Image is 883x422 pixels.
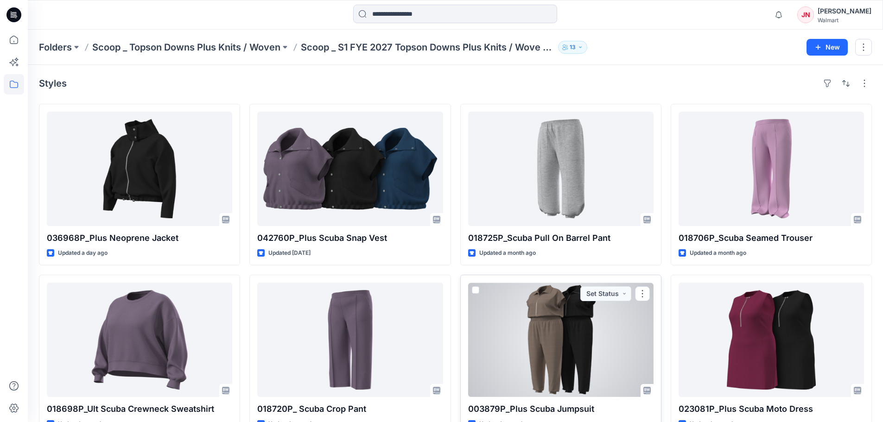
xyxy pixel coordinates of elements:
[39,41,72,54] a: Folders
[468,283,654,397] a: 003879P_Plus Scuba Jumpsuit
[797,6,814,23] div: JN
[818,17,871,24] div: Walmart
[679,232,864,245] p: 018706P_Scuba Seamed Trouser
[570,42,576,52] p: 13
[679,112,864,226] a: 018706P_Scuba Seamed Trouser
[47,112,232,226] a: 036968P_Plus Neoprene Jacket
[92,41,280,54] a: Scoop _ Topson Downs Plus Knits / Woven
[679,403,864,416] p: 023081P_Plus Scuba Moto Dress
[807,39,848,56] button: New
[58,248,108,258] p: Updated a day ago
[679,283,864,397] a: 023081P_Plus Scuba Moto Dress
[468,403,654,416] p: 003879P_Plus Scuba Jumpsuit
[257,283,443,397] a: 018720P_ Scuba Crop Pant
[468,232,654,245] p: 018725P_Scuba Pull On Barrel Pant
[47,283,232,397] a: 018698P_Ult Scuba Crewneck Sweatshirt
[558,41,587,54] button: 13
[47,403,232,416] p: 018698P_Ult Scuba Crewneck Sweatshirt
[468,112,654,226] a: 018725P_Scuba Pull On Barrel Pant
[690,248,746,258] p: Updated a month ago
[39,78,67,89] h4: Styles
[47,232,232,245] p: 036968P_Plus Neoprene Jacket
[818,6,871,17] div: [PERSON_NAME]
[268,248,311,258] p: Updated [DATE]
[257,232,443,245] p: 042760P_Plus Scuba Snap Vest
[257,112,443,226] a: 042760P_Plus Scuba Snap Vest
[301,41,554,54] p: Scoop _ S1 FYE 2027 Topson Downs Plus Knits / Wove Board
[257,403,443,416] p: 018720P_ Scuba Crop Pant
[479,248,536,258] p: Updated a month ago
